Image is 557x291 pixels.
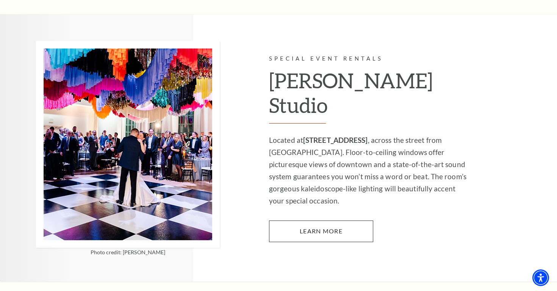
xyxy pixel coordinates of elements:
div: Accessibility Menu [532,269,549,286]
img: Photo credit: Kate Pease [36,41,220,248]
p: Located at , across the street from [GEOGRAPHIC_DATA]. Floor-to-ceiling windows offer picturesque... [269,134,472,207]
p: Special Event Rentals [269,54,472,64]
strong: [STREET_ADDRESS] [303,136,368,144]
h2: [PERSON_NAME] Studio [269,68,472,124]
p: Photo credit: [PERSON_NAME] [36,250,220,255]
a: Learn More McDavid Studio [269,221,373,242]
